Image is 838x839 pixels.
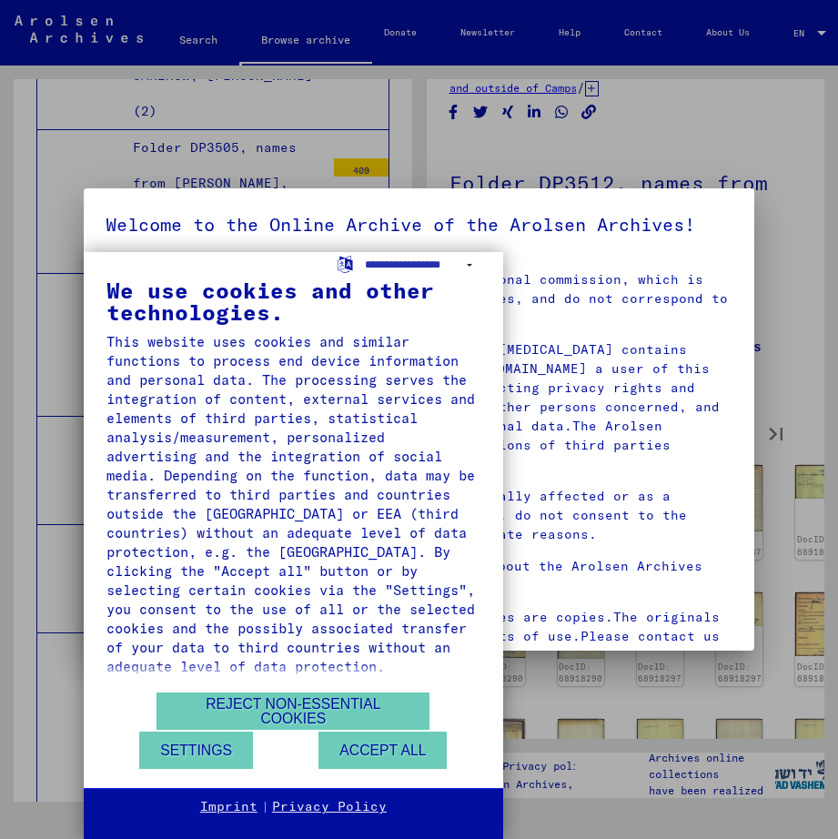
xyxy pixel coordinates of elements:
button: Settings [139,732,253,769]
button: Reject non-essential cookies [156,692,429,730]
a: Imprint [200,798,257,816]
div: We use cookies and other technologies. [106,279,480,323]
button: Accept all [318,732,447,769]
div: This website uses cookies and similar functions to process end device information and personal da... [106,332,480,676]
a: Privacy Policy [272,798,387,816]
